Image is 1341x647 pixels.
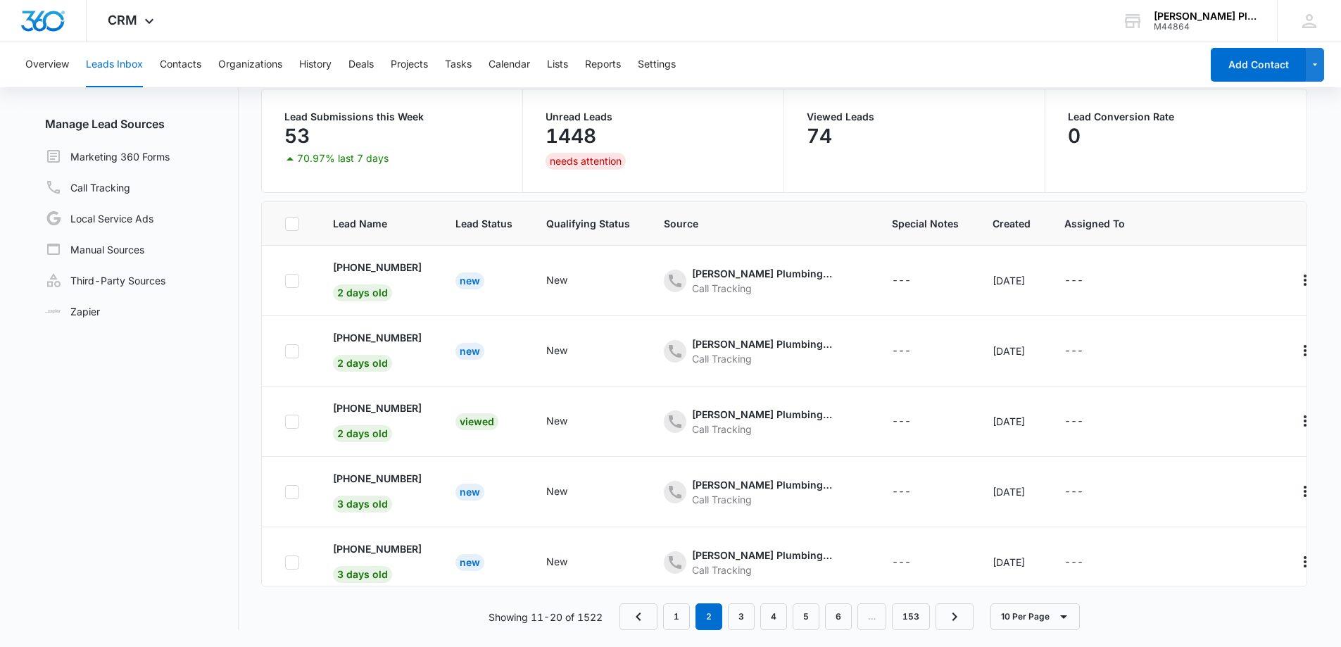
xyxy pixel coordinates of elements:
div: New [455,554,484,571]
div: [DATE] [993,344,1031,358]
div: [DATE] [993,414,1031,429]
div: New [546,272,567,287]
button: Settings [638,42,676,87]
div: - - Select to Edit Field [664,548,858,577]
a: Page 1 [663,603,690,630]
button: Actions [1294,480,1316,503]
div: Viewed [455,413,498,430]
button: 10 Per Page [990,603,1080,630]
div: --- [1064,413,1083,430]
div: New [546,343,567,358]
div: New [546,554,567,569]
div: Call Tracking [692,563,833,577]
p: 53 [284,125,310,147]
div: - - Select to Edit Field [892,554,936,571]
a: New [455,486,484,498]
span: Lead Status [455,216,512,231]
button: Leads Inbox [86,42,143,87]
div: --- [892,272,911,289]
a: Page 4 [760,603,787,630]
span: Lead Name [333,216,422,231]
div: --- [1064,272,1083,289]
p: [PHONE_NUMBER] [333,541,422,556]
a: Third-Party Sources [45,272,165,289]
div: - - Select to Edit Field [1064,484,1109,501]
div: Call Tracking [692,281,833,296]
p: [PHONE_NUMBER] [333,401,422,415]
p: 74 [807,125,832,147]
a: [PHONE_NUMBER]3 days old [333,541,422,580]
p: Lead Submissions this Week [284,112,500,122]
button: History [299,42,332,87]
button: Actions [1294,269,1316,291]
a: Next Page [936,603,974,630]
div: [PERSON_NAME] Plumbing - Ads [692,548,833,563]
span: Special Notes [892,216,959,231]
span: Assigned To [1064,216,1125,231]
a: New [455,275,484,287]
div: [PERSON_NAME] Plumbing - Ads [692,266,833,281]
div: New [455,484,484,501]
span: 2 days old [333,355,392,372]
div: Call Tracking [692,351,833,366]
div: - - Select to Edit Field [1064,343,1109,360]
div: - - Select to Edit Field [546,272,593,289]
div: --- [892,413,911,430]
span: 2 days old [333,425,392,442]
div: --- [1064,484,1083,501]
a: Page 5 [793,603,819,630]
a: [PHONE_NUMBER]2 days old [333,330,422,369]
p: Lead Conversion Rate [1068,112,1284,122]
div: --- [1064,343,1083,360]
div: [DATE] [993,273,1031,288]
a: Call Tracking [45,179,130,196]
span: 3 days old [333,496,392,513]
a: Local Service Ads [45,210,153,227]
a: Page 3 [728,603,755,630]
div: [DATE] [993,555,1031,570]
p: 70.97% last 7 days [297,153,389,163]
p: [PHONE_NUMBER] [333,260,422,275]
div: account id [1154,22,1257,32]
button: Lists [547,42,568,87]
div: account name [1154,11,1257,22]
a: Zapier [45,304,100,319]
div: - - Select to Edit Field [892,413,936,430]
p: Viewed Leads [807,112,1022,122]
div: - - Select to Edit Field [892,272,936,289]
div: - - Select to Edit Field [664,266,858,296]
p: 0 [1068,125,1081,147]
div: - - Select to Edit Field [664,407,858,436]
span: Source [664,216,858,231]
span: Qualifying Status [546,216,630,231]
div: --- [892,554,911,571]
button: Tasks [445,42,472,87]
span: Created [993,216,1031,231]
div: --- [1064,554,1083,571]
div: - - Select to Edit Field [546,343,593,360]
p: 1448 [546,125,596,147]
div: - - Select to Edit Field [1064,272,1109,289]
div: - - Select to Edit Field [892,343,936,360]
button: Calendar [489,42,530,87]
button: Reports [585,42,621,87]
a: New [455,345,484,357]
div: - - Select to Edit Field [1064,554,1109,571]
div: - - Select to Edit Field [664,477,858,507]
span: 3 days old [333,566,392,583]
div: - - Select to Edit Field [1064,413,1109,430]
button: Overview [25,42,69,87]
a: Manual Sources [45,241,144,258]
a: Page 6 [825,603,852,630]
span: CRM [108,13,137,27]
button: Organizations [218,42,282,87]
div: - - Select to Edit Field [892,484,936,501]
a: Previous Page [619,603,657,630]
button: Actions [1294,410,1316,432]
p: [PHONE_NUMBER] [333,330,422,345]
button: Projects [391,42,428,87]
div: - - Select to Edit Field [664,337,858,366]
div: New [546,413,567,428]
button: Actions [1294,551,1316,573]
em: 2 [695,603,722,630]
